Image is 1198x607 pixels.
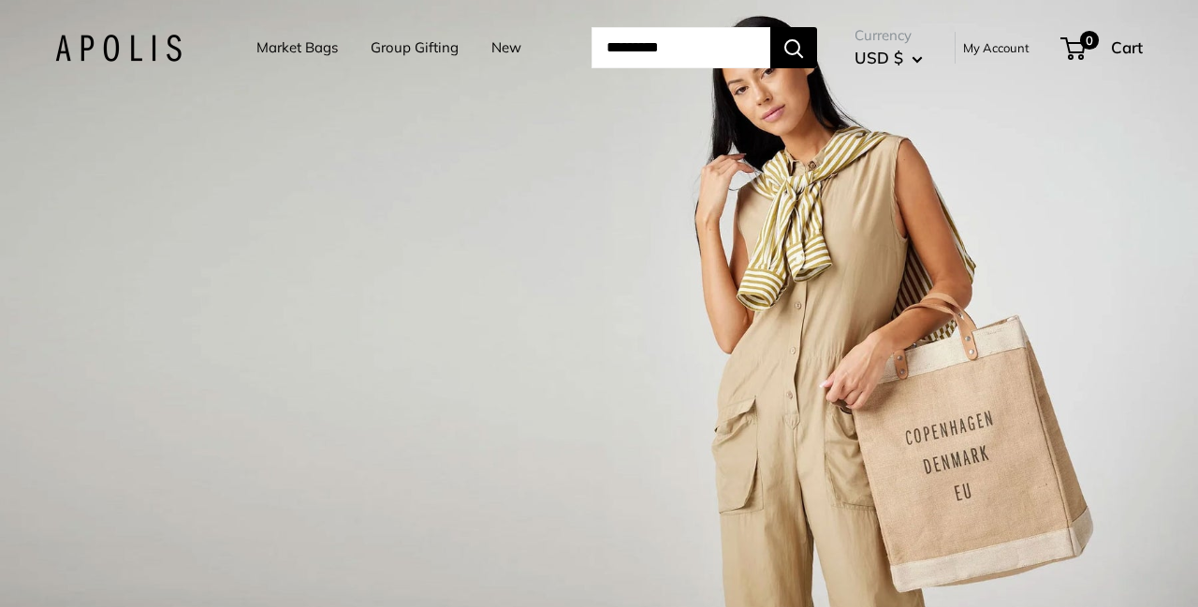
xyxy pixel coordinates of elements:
a: Market Bags [256,35,338,61]
input: Search... [592,27,770,68]
span: Currency [855,22,923,49]
span: USD $ [855,48,903,67]
img: Apolis [55,35,182,62]
span: 0 [1080,31,1099,50]
span: Cart [1111,37,1143,57]
a: 0 Cart [1062,33,1143,63]
a: New [491,35,521,61]
a: My Account [963,36,1030,59]
button: Search [770,27,817,68]
button: USD $ [855,43,923,73]
a: Group Gifting [371,35,459,61]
